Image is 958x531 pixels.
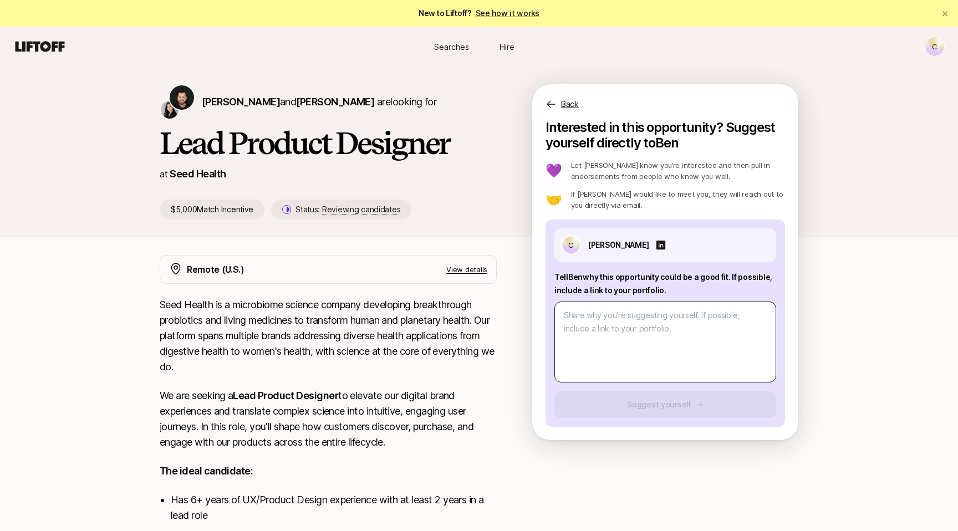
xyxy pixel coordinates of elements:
[925,37,945,57] button: C
[561,98,579,111] p: Back
[160,465,253,477] strong: The ideal candidate:
[932,40,937,53] p: C
[202,94,436,110] p: are looking for
[546,193,562,206] p: 🤝
[280,96,374,108] span: and
[568,238,574,252] p: C
[546,120,785,151] p: Interested in this opportunity? Suggest yourself directly to Ben
[588,238,649,252] p: [PERSON_NAME]
[161,101,179,119] img: Jennifer Lee
[170,168,226,180] a: Seed Health
[571,160,785,182] p: Let [PERSON_NAME] know you’re interested and then pull in endorsements from people who know you w...
[476,8,540,18] a: See how it works
[187,262,244,277] p: Remote (U.S.)
[160,388,497,450] p: We are seeking a to elevate our digital brand experiences and translate complex science into intu...
[434,41,469,53] span: Searches
[295,203,400,216] p: Status:
[500,41,514,53] span: Hire
[424,37,479,57] a: Searches
[160,297,497,375] p: Seed Health is a microbiome science company developing breakthrough probiotics and living medicin...
[296,96,374,108] span: [PERSON_NAME]
[160,167,167,181] p: at
[446,264,487,275] p: View details
[202,96,280,108] span: [PERSON_NAME]
[160,126,497,160] h1: Lead Product Designer
[170,85,194,110] img: Ben Grove
[571,188,785,211] p: If [PERSON_NAME] would like to meet you, they will reach out to you directly via email.
[233,390,338,401] strong: Lead Product Designer
[554,270,776,297] p: Tell Ben why this opportunity could be a good fit . If possible, include a link to your portfolio.
[479,37,534,57] a: Hire
[419,7,539,20] span: New to Liftoff?
[160,200,264,219] p: $5,000 Match Incentive
[171,492,497,523] li: Has 6+ years of UX/Product Design experience with at least 2 years in a lead role
[322,205,400,215] span: Reviewing candidates
[546,164,562,177] p: 💜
